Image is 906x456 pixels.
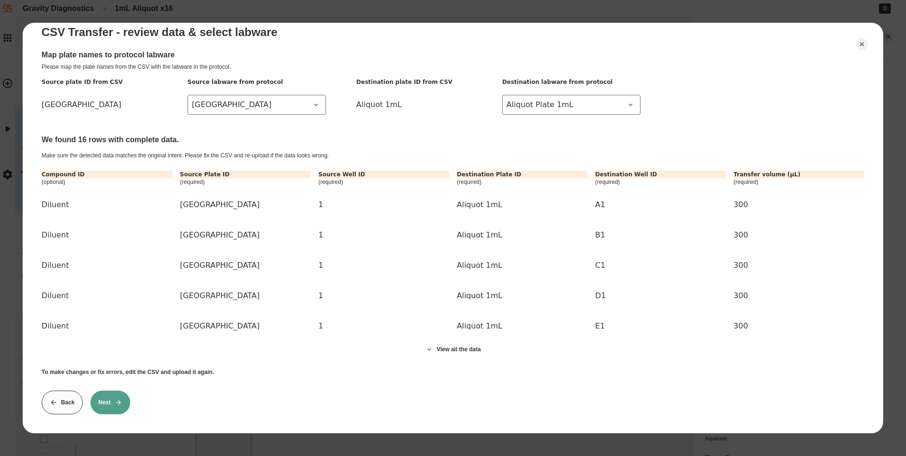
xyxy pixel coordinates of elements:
div: Destination plate ID from CSV [356,78,495,86]
div: (optional) [42,178,172,186]
div: Map plate names to protocol labware [42,50,864,59]
div: 1 [318,284,449,307]
div: (required) [734,178,864,186]
div: [GEOGRAPHIC_DATA] [180,284,311,307]
div: (required) [318,178,449,186]
div: D1 [595,284,726,307]
div: Source labware from protocol [188,78,326,86]
div: Aliquot 1mL [457,224,588,246]
div: E1 [595,315,726,337]
div: Make sure the detected data matches the original intent. Please fix the CSV and re-upload if the ... [42,152,864,159]
div: 1 [318,254,449,277]
div: [GEOGRAPHIC_DATA] [180,193,311,216]
div: Source Plate ID [180,171,311,178]
button: Close [856,38,868,50]
div: 300 [734,284,864,307]
div: Destination Plate ID [457,171,588,178]
div: Diluent [42,254,172,277]
div: 1 [318,193,449,216]
div: Please map the plate names from the CSV with the labware in the protocol. [42,63,864,71]
div: Transfer volume (µL) [734,171,864,178]
div: Diluent [42,284,172,307]
div: 1 [318,315,449,337]
div: Aliquot 1mL [457,284,588,307]
div: 300 [734,254,864,277]
span: [GEOGRAPHIC_DATA] [192,99,310,110]
div: Aliquot 1mL [457,193,588,216]
div: Source Well ID [318,171,449,178]
div: Aliquot 1mL [356,93,495,116]
div: Diluent [42,224,172,246]
div: [GEOGRAPHIC_DATA] [180,224,311,246]
div: We found 16 rows with complete data. [42,135,864,144]
div: (required) [595,178,726,186]
div: Destination Well ID [595,171,726,178]
div: Aliquot 1mL [457,254,588,277]
div: Compound ID [42,171,172,178]
div: [GEOGRAPHIC_DATA] [180,315,311,337]
div: [GEOGRAPHIC_DATA] [180,254,311,277]
div: Source plate ID from CSV [42,78,180,86]
div: 1 [318,224,449,246]
div: Diluent [42,193,172,216]
div: Aliquot 1mL [457,315,588,337]
div: 300 [734,224,864,246]
div: CSV Transfer - review data & select labware [42,26,278,39]
div: (required) [457,178,588,186]
div: A1 [595,193,726,216]
button: Next [90,391,130,414]
div: C1 [595,254,726,277]
div: B1 [595,224,726,246]
div: 300 [734,193,864,216]
div: (required) [180,178,311,186]
div: 300 [734,315,864,337]
div: To make changes or fix errors, edit the CSV and upload it again. [42,369,864,375]
button: Back [42,391,83,414]
div: Diluent [42,315,172,337]
span: Aliquot Plate 1mL [507,99,625,110]
div: [GEOGRAPHIC_DATA] [42,93,180,116]
div: Destination labware from protocol [502,78,641,86]
button: View all the data [417,337,489,361]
